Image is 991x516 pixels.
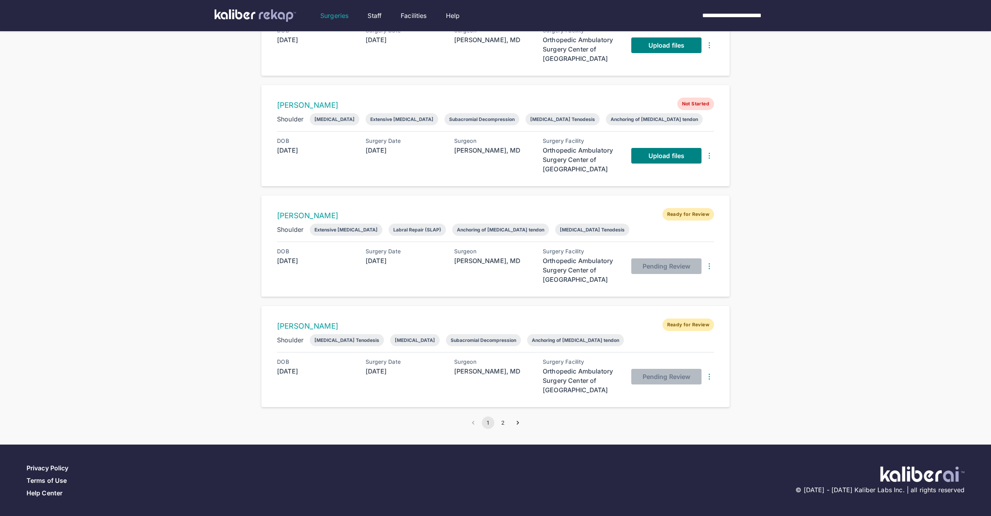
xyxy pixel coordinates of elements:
div: [DATE] [277,367,355,376]
img: DotsThreeVertical.31cb0eda.svg [705,262,714,271]
div: Anchoring of [MEDICAL_DATA] tendon [611,116,698,122]
img: ATj1MI71T5jDAAAAAElFTkSuQmCC [880,466,964,482]
div: DOB [277,248,355,254]
a: Privacy Policy [27,464,68,472]
div: [PERSON_NAME], MD [454,367,532,376]
div: [DATE] [366,35,444,44]
a: [PERSON_NAME] [277,101,338,110]
div: Labral Repair (SLAP) [393,227,441,233]
span: © [DATE] - [DATE] Kaliber Labs Inc. | all rights reserved [796,485,964,495]
div: [MEDICAL_DATA] [395,337,435,343]
span: Pending Review [643,262,690,270]
div: Surgery Facility [543,248,621,254]
div: Surgery Date [366,138,444,144]
button: Pending Review [631,258,702,274]
div: [MEDICAL_DATA] Tenodesis [530,116,595,122]
div: Surgery Date [366,248,444,254]
a: Terms of Use [27,477,67,484]
img: kaliber labs logo [215,9,296,22]
div: Orthopedic Ambulatory Surgery Center of [GEOGRAPHIC_DATA] [543,256,621,284]
div: Surgery Date [366,359,444,365]
div: Surgery Facility [543,138,621,144]
div: [DATE] [366,367,444,376]
div: [MEDICAL_DATA] Tenodesis [560,227,625,233]
div: Shoulder [277,335,304,345]
div: [DATE] [366,256,444,265]
div: Surgery Facility [543,359,621,365]
div: [DATE] [277,146,355,155]
img: DotsThreeVertical.31cb0eda.svg [705,151,714,160]
a: Help Center [27,489,62,497]
div: [PERSON_NAME], MD [454,256,532,265]
span: Not Started [677,98,714,110]
a: Upload files [631,148,702,164]
a: [PERSON_NAME] [277,322,338,331]
a: Staff [368,11,382,20]
div: [DATE] [277,256,355,265]
span: Ready for Review [662,208,714,221]
span: Upload files [648,41,684,49]
img: DotsThreeVertical.31cb0eda.svg [705,41,714,50]
img: DotsThreeVertical.31cb0eda.svg [705,372,714,381]
nav: pagination navigation [466,416,525,429]
div: Subacromial Decompression [449,116,515,122]
div: Surgeon [454,359,532,365]
div: [PERSON_NAME], MD [454,146,532,155]
div: Anchoring of [MEDICAL_DATA] tendon [532,337,619,343]
div: Surgeon [454,27,532,34]
a: Facilities [401,11,427,20]
span: Upload files [648,152,684,160]
button: Go to page 2 [497,416,509,429]
div: [DATE] [366,146,444,155]
div: Surgery Date [366,27,444,34]
a: Upload files [631,37,702,53]
div: [DATE] [277,35,355,44]
button: page 1 [482,416,494,429]
span: Pending Review [643,373,690,381]
a: Surgeries [320,11,348,20]
div: Anchoring of [MEDICAL_DATA] tendon [457,227,544,233]
a: Help [446,11,460,20]
button: Pending Review [631,369,702,384]
div: Orthopedic Ambulatory Surgery Center of [GEOGRAPHIC_DATA] [543,35,621,63]
div: DOB [277,359,355,365]
div: Orthopedic Ambulatory Surgery Center of [GEOGRAPHIC_DATA] [543,367,621,395]
div: Surgeon [454,138,532,144]
button: Go to next page [511,416,524,429]
div: Extensive [MEDICAL_DATA] [370,116,433,122]
div: Shoulder [277,114,304,124]
div: DOB [277,138,355,144]
div: Orthopedic Ambulatory Surgery Center of [GEOGRAPHIC_DATA] [543,146,621,174]
div: Subacromial Decompression [451,337,516,343]
div: Surgeon [454,248,532,254]
div: DOB [277,27,355,34]
span: Ready for Review [662,318,714,331]
div: [PERSON_NAME], MD [454,35,532,44]
div: Extensive [MEDICAL_DATA] [314,227,378,233]
div: Shoulder [277,225,304,234]
a: [PERSON_NAME] [277,211,338,220]
div: [MEDICAL_DATA] Tenodesis [314,337,379,343]
div: [MEDICAL_DATA] [314,116,355,122]
div: Surgery Facility [543,27,621,34]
